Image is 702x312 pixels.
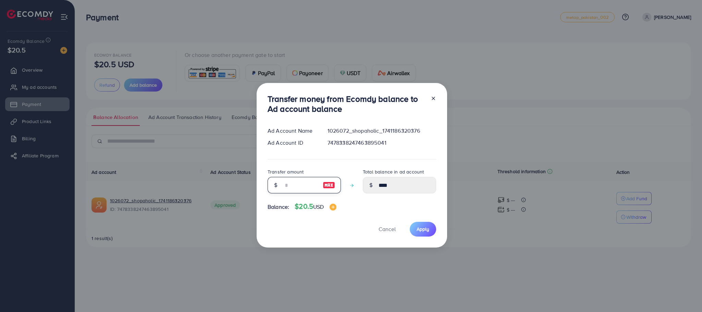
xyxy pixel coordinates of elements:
span: Cancel [379,225,396,233]
h4: $20.5 [295,202,336,211]
div: Ad Account ID [262,139,322,147]
span: Balance: [268,203,289,211]
label: Transfer amount [268,168,304,175]
div: Ad Account Name [262,127,322,135]
iframe: Chat [673,281,697,307]
button: Apply [410,222,436,237]
label: Total balance in ad account [363,168,424,175]
img: image [330,204,336,211]
span: USD [313,203,324,211]
div: 7478338247463895041 [322,139,442,147]
span: Apply [417,226,429,232]
img: image [323,181,335,189]
div: 1026072_shopaholic_1741186320376 [322,127,442,135]
h3: Transfer money from Ecomdy balance to Ad account balance [268,94,425,114]
button: Cancel [370,222,404,237]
